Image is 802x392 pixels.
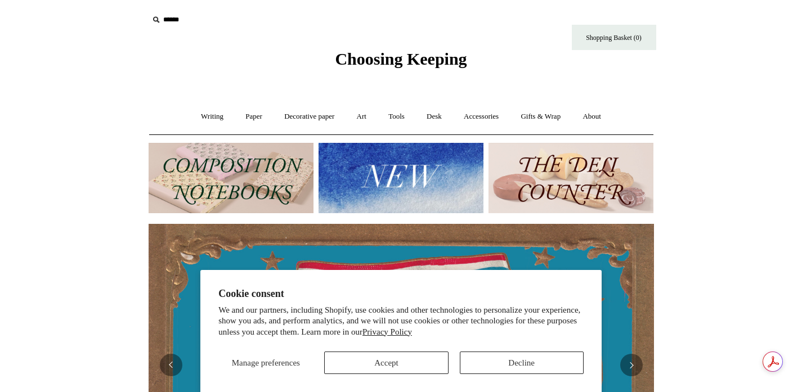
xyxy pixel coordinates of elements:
span: Manage preferences [232,358,300,367]
a: Decorative paper [274,102,344,132]
p: We and our partners, including Shopify, use cookies and other technologies to personalize your ex... [218,305,584,338]
a: Paper [235,102,272,132]
a: Shopping Basket (0) [572,25,656,50]
button: Next [620,354,643,376]
img: New.jpg__PID:f73bdf93-380a-4a35-bcfe-7823039498e1 [319,143,483,213]
a: Accessories [454,102,509,132]
img: The Deli Counter [489,143,653,213]
a: Tools [378,102,415,132]
a: Writing [191,102,234,132]
h2: Cookie consent [218,288,584,300]
img: 202302 Composition ledgers.jpg__PID:69722ee6-fa44-49dd-a067-31375e5d54ec [149,143,313,213]
a: Privacy Policy [362,327,412,336]
a: Art [347,102,377,132]
a: About [572,102,611,132]
button: Previous [160,354,182,376]
span: Choosing Keeping [335,49,467,68]
button: Decline [460,352,584,374]
a: Choosing Keeping [335,58,467,66]
a: Desk [416,102,452,132]
button: Manage preferences [218,352,313,374]
a: Gifts & Wrap [510,102,571,132]
button: Accept [324,352,448,374]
